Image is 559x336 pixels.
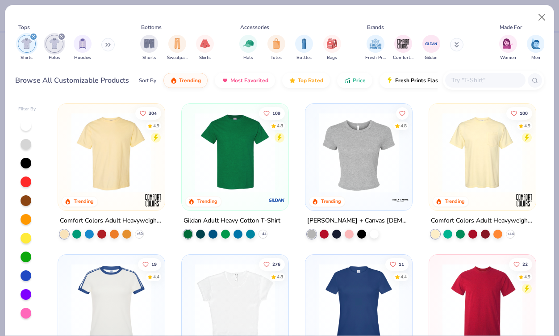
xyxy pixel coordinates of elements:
input: Try "T-Shirt" [451,75,519,85]
button: Like [138,258,162,270]
span: Sweatpants [167,55,188,61]
div: filter for Polos [46,35,63,61]
button: Like [396,107,409,119]
span: Men [531,55,540,61]
img: Fresh Prints Image [369,37,382,50]
img: 284e3bdb-833f-4f21-a3b0-720291adcbd9 [438,113,527,193]
span: Bottles [296,55,312,61]
div: 4.8 [277,122,283,129]
div: filter for Bags [323,35,341,61]
button: filter button [499,35,517,61]
div: filter for Hats [239,35,257,61]
div: 4.4 [154,273,160,280]
span: Hoodies [74,55,91,61]
div: Sort By [139,76,156,84]
div: filter for Fresh Prints [365,35,386,61]
button: Close [534,9,551,26]
button: Like [506,107,532,119]
div: Gildan Adult Heavy Cotton T-Shirt [184,215,280,227]
div: filter for Women [499,35,517,61]
div: Made For [500,23,522,31]
button: filter button [295,35,313,61]
div: Comfort Colors Adult Heavyweight RS Pocket T-Shirt [431,215,534,227]
img: Shirts Image [21,38,32,49]
span: Polos [49,55,60,61]
div: filter for Comfort Colors [393,35,413,61]
span: + 44 [260,231,267,237]
button: filter button [167,35,188,61]
button: Like [259,258,285,270]
img: Women Image [503,38,513,49]
span: 109 [272,111,280,115]
span: Fresh Prints [365,55,386,61]
div: filter for Sweatpants [167,35,188,61]
img: 029b8af0-80e6-406f-9fdc-fdf898547912 [67,113,156,193]
span: Trending [179,77,201,84]
button: filter button [365,35,386,61]
div: Tops [18,23,30,31]
img: Polos Image [50,38,60,49]
img: Hats Image [243,38,254,49]
button: filter button [196,35,214,61]
div: [PERSON_NAME] + Canvas [DEMOGRAPHIC_DATA]' Micro Ribbed Baby Tee [307,215,410,227]
span: + 60 [136,231,143,237]
img: Bella + Canvas logo [392,191,409,209]
button: Like [509,258,532,270]
div: 4.9 [524,122,530,129]
span: Totes [271,55,282,61]
img: Bags Image [327,38,337,49]
span: Hats [243,55,253,61]
div: 4.4 [400,273,407,280]
span: 22 [522,262,528,266]
span: 100 [520,111,528,115]
span: Top Rated [298,77,323,84]
button: Most Favorited [215,73,275,88]
img: Comfort Colors logo [515,191,533,209]
div: Browse All Customizable Products [15,75,129,86]
span: Skirts [199,55,211,61]
button: filter button [323,35,341,61]
span: 304 [149,111,157,115]
div: 4.9 [154,122,160,129]
img: Skirts Image [200,38,210,49]
button: Fresh Prints Flash [380,73,483,88]
span: Comfort Colors [393,55,413,61]
img: flash.gif [386,77,393,84]
div: filter for Men [527,35,545,61]
img: most_fav.gif [221,77,229,84]
img: TopRated.gif [289,77,296,84]
img: Hoodies Image [78,38,88,49]
span: 19 [152,262,157,266]
div: Comfort Colors Adult Heavyweight T-Shirt [60,215,163,227]
button: Trending [163,73,208,88]
span: Price [353,77,366,84]
span: Women [500,55,516,61]
button: Like [385,258,409,270]
img: Gildan Image [425,37,438,50]
div: Bottoms [141,23,162,31]
div: filter for Shorts [140,35,158,61]
img: Comfort Colors Image [396,37,410,50]
div: Accessories [240,23,269,31]
img: Men Image [531,38,541,49]
img: 28425ec1-0436-412d-a053-7d6557a5cd09 [403,113,492,193]
button: Top Rated [282,73,330,88]
button: Like [259,107,285,119]
button: filter button [527,35,545,61]
span: Most Favorited [230,77,268,84]
button: filter button [46,35,63,61]
img: Totes Image [271,38,281,49]
img: Shorts Image [144,38,154,49]
div: filter for Skirts [196,35,214,61]
img: Gildan logo [268,191,286,209]
span: Shorts [142,55,156,61]
button: Price [337,73,372,88]
div: filter for Bottles [295,35,313,61]
button: filter button [267,35,285,61]
img: Sweatpants Image [172,38,182,49]
div: filter for Shirts [18,35,36,61]
span: Shirts [21,55,33,61]
img: Comfort Colors logo [144,191,162,209]
button: Like [136,107,162,119]
div: 4.8 [277,273,283,280]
